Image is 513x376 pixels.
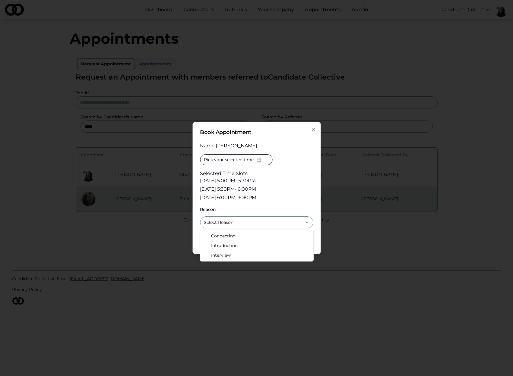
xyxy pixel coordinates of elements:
[200,142,313,149] div: Name: [PERSON_NAME]
[204,157,254,163] span: Pick your selected time
[200,186,272,193] li: [DATE] 5:30PM - 6:00PM
[200,207,313,211] label: Reason
[211,243,238,249] span: Introduction
[200,170,272,177] h3: Selected Time Slots
[200,130,313,135] h2: Book Appointment
[211,233,236,239] span: Connecting
[200,177,272,184] li: [DATE] 5:00PM - 5:30PM
[200,194,272,201] li: [DATE] 6:00PM - 6:30PM
[211,252,231,258] span: Interview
